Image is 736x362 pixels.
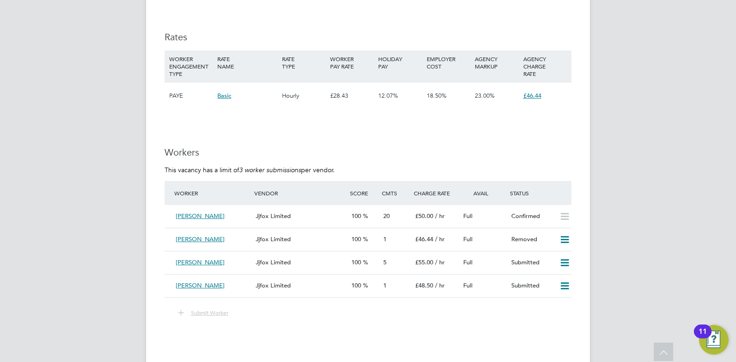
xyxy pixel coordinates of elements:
div: HOLIDAY PAY [376,50,424,75]
span: Jjfox Limited [256,258,291,266]
span: 100 [351,235,361,243]
span: [PERSON_NAME] [176,212,225,220]
div: Score [348,185,380,201]
div: Submitted [508,255,556,270]
span: Full [463,258,472,266]
span: 20 [383,212,390,220]
span: £46.44 [415,235,433,243]
div: Cmts [380,185,411,201]
span: Full [463,235,472,243]
span: 100 [351,281,361,289]
span: [PERSON_NAME] [176,281,225,289]
span: Full [463,212,472,220]
span: 5 [383,258,386,266]
span: 18.50% [427,92,447,100]
div: Confirmed [508,209,556,224]
span: 1 [383,281,386,289]
div: Hourly [280,82,328,109]
div: PAYE [167,82,215,109]
h3: Workers [165,146,571,158]
span: 1 [383,235,386,243]
span: £50.00 [415,212,433,220]
div: RATE TYPE [280,50,328,75]
span: £55.00 [415,258,433,266]
h3: Rates [165,31,571,43]
span: £48.50 [415,281,433,289]
div: Submitted [508,278,556,293]
span: 12.07% [378,92,398,100]
div: Removed [508,232,556,247]
span: Jjfox Limited [256,281,291,289]
div: WORKER PAY RATE [328,50,376,75]
em: 3 worker submissions [239,166,301,174]
div: Avail [460,185,508,201]
span: £46.44 [523,92,541,100]
div: AGENCY MARKUP [472,50,521,75]
button: Open Resource Center, 11 new notifications [699,325,729,355]
div: Status [508,185,571,201]
span: Basic [217,92,231,100]
span: 100 [351,212,361,220]
span: Jjfox Limited [256,235,291,243]
div: AGENCY CHARGE RATE [521,50,569,82]
span: 23.00% [475,92,495,100]
span: 100 [351,258,361,266]
span: Jjfox Limited [256,212,291,220]
div: WORKER ENGAGEMENT TYPE [167,50,215,82]
div: 11 [699,331,707,343]
span: / hr [435,258,445,266]
div: RATE NAME [215,50,279,75]
span: Full [463,281,472,289]
div: Charge Rate [411,185,460,201]
span: [PERSON_NAME] [176,258,225,266]
div: Vendor [252,185,348,201]
div: EMPLOYER COST [424,50,472,75]
div: £28.43 [328,82,376,109]
div: Worker [172,185,252,201]
button: Submit Worker [172,307,236,319]
span: / hr [435,281,445,289]
span: [PERSON_NAME] [176,235,225,243]
span: / hr [435,235,445,243]
span: / hr [435,212,445,220]
p: This vacancy has a limit of per vendor. [165,166,571,174]
span: Submit Worker [191,309,228,316]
